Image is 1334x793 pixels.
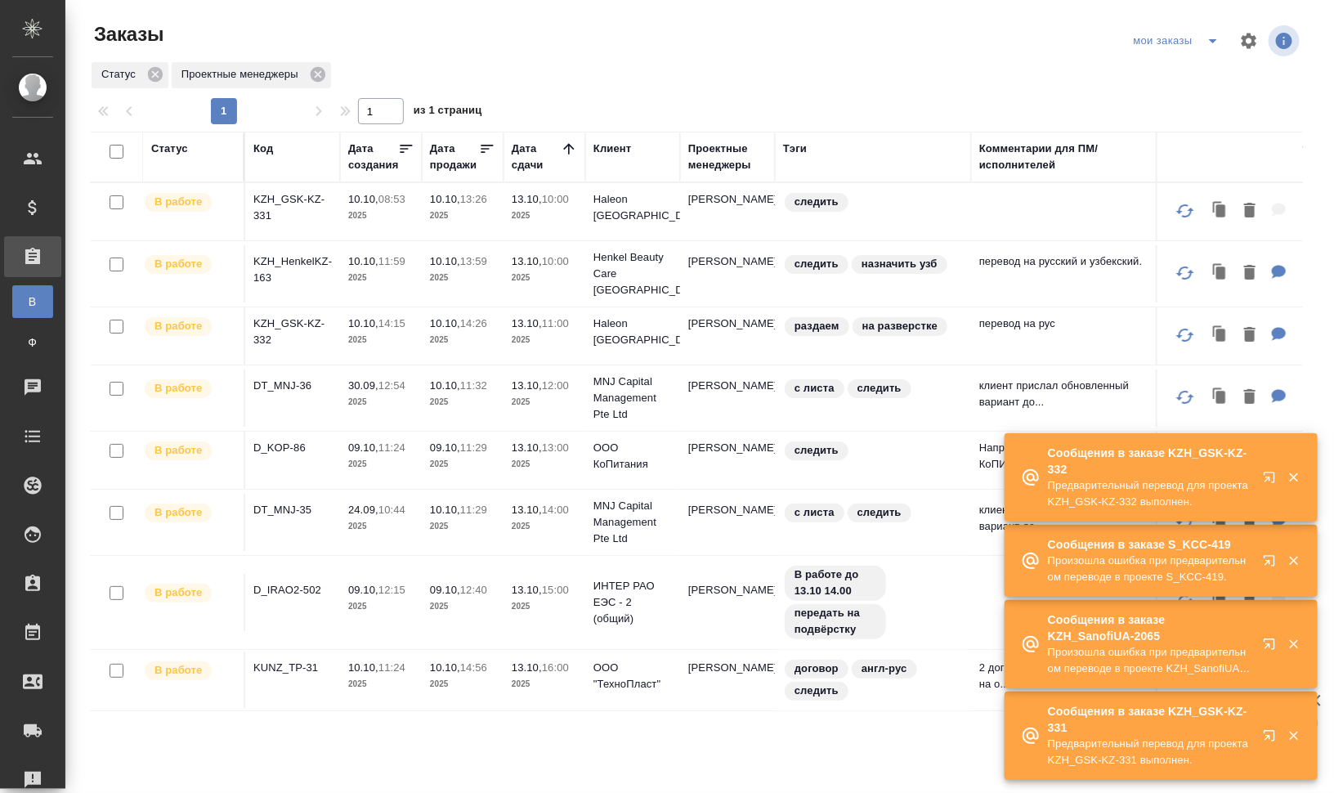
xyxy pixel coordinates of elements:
p: MNJ Capital Management Pte Ltd [593,374,672,423]
p: 10:44 [378,504,405,516]
div: с листа, следить [783,378,963,400]
p: следить [795,256,839,272]
p: 10.10, [430,379,460,392]
p: назначить узб [862,256,938,272]
div: split button [1130,28,1229,54]
p: Предварительный перевод для проекта KZH_GSK-KZ-331 выполнен. [1048,736,1252,768]
p: 2025 [512,208,577,224]
div: Статус [151,141,188,157]
div: следить [783,440,963,462]
p: 2025 [430,518,495,535]
p: клиент прислал обновленный вариант до... [979,378,1159,410]
p: клиент прислал обновленный вариант до... [979,502,1159,535]
p: 16:00 [542,661,569,674]
div: Проектные менеджеры [688,141,767,173]
td: [PERSON_NAME] [680,307,775,365]
p: 10:00 [542,255,569,267]
div: Дата создания [348,141,398,173]
p: 10.10, [348,317,378,329]
p: 10.10, [348,255,378,267]
p: Сообщения в заказе KZH_GSK-KZ-332 [1048,445,1252,477]
button: Открыть в новой вкладке [1253,719,1292,759]
p: 11:29 [460,504,487,516]
button: Клонировать [1205,195,1236,228]
p: 12:40 [460,584,487,596]
button: Обновить [1166,378,1205,417]
p: 2025 [430,676,495,692]
p: следить [795,683,839,699]
button: Клонировать [1205,319,1236,352]
p: договор [795,661,839,677]
p: 2025 [512,270,577,286]
p: 2025 [348,208,414,224]
button: Удалить [1236,257,1264,290]
p: с листа [795,504,835,521]
p: 2025 [348,456,414,473]
p: 15:00 [542,584,569,596]
div: с листа, следить [783,502,963,524]
p: перевод на русский и узбекский. [979,253,1159,270]
button: Закрыть [1277,553,1310,568]
p: 13.10, [512,441,542,454]
p: перевод на рус [979,316,1159,332]
td: [PERSON_NAME] [680,432,775,489]
p: 10.10, [430,661,460,674]
p: 13.10, [512,255,542,267]
p: 2025 [512,518,577,535]
td: [PERSON_NAME] [680,494,775,551]
div: Дата сдачи [512,141,561,173]
p: Haleon [GEOGRAPHIC_DATA] [593,191,672,224]
div: Выставляет ПМ после принятия заказа от КМа [143,316,235,338]
span: Заказы [90,21,163,47]
button: Удалить [1236,195,1264,228]
p: следить [795,442,839,459]
td: [PERSON_NAME] [680,245,775,302]
div: Статус [92,62,168,88]
p: 10.10, [348,193,378,205]
p: 2025 [430,598,495,615]
p: 24.09, [348,504,378,516]
p: 13:00 [542,441,569,454]
p: 2025 [512,676,577,692]
span: Ф [20,334,45,351]
p: 2025 [348,270,414,286]
div: на разверстке, Назначить перка [783,719,963,780]
div: Выставляет ПМ после принятия заказа от КМа [143,440,235,462]
span: В [20,293,45,310]
p: 13.10, [512,193,542,205]
button: Открыть в новой вкладке [1253,628,1292,667]
p: с листа [795,380,835,396]
p: 10.10, [430,504,460,516]
p: 10.10, [430,193,460,205]
div: Выставляет ПМ после принятия заказа от КМа [143,191,235,213]
p: 13.10, [512,584,542,596]
p: 14:26 [460,317,487,329]
p: ИНТЕР РАО ЕЭС - 2 (общий) [593,578,672,627]
button: Клонировать [1205,381,1236,414]
p: Проектные менеджеры [181,66,304,83]
p: 13.10, [512,317,542,329]
p: D_KOP-86 [253,440,332,456]
p: Произошла ошибка при предварительном переводе в проекте KZH_SanofiUA-2065. [1048,644,1252,677]
p: 2025 [430,270,495,286]
button: Для ПМ: перевод на рус [1264,319,1295,352]
div: следить, назначить узб [783,253,963,276]
div: следить [783,191,963,213]
p: ООО "ТехноПласт" [593,660,672,692]
p: 2025 [512,394,577,410]
div: Выставляет ПМ после принятия заказа от КМа [143,378,235,400]
p: 09.10, [430,584,460,596]
p: KZH_HenkelKZ-163 [253,253,332,286]
span: из 1 страниц [414,101,482,124]
p: В работе [154,318,202,334]
p: MNJ Capital Management Pte Ltd [593,498,672,547]
p: 11:32 [460,379,487,392]
button: Удалить [1236,319,1264,352]
p: 2025 [430,456,495,473]
button: Обновить [1166,253,1205,293]
p: 13.10, [512,379,542,392]
p: DT_MNJ-35 [253,502,332,518]
td: [PERSON_NAME] [680,183,775,240]
p: 2025 [348,518,414,535]
p: англ-рус [862,661,907,677]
